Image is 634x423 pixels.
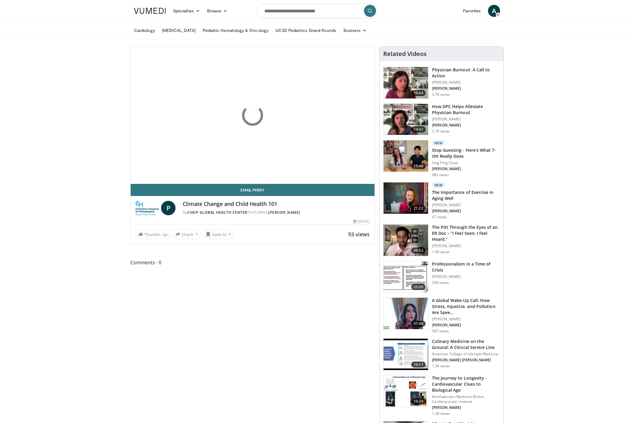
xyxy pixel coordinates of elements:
[384,261,428,293] img: 61bec8e7-4634-419f-929c-a42a8f9497b1.150x105_q85_crop-smart_upscale.jpg
[383,375,500,416] a: 16:39 The Journey to Longevity - Cardiovascular Clues to Biological Age Northwestern Medicine Blu...
[340,24,371,36] a: Business
[488,5,500,17] a: A
[411,90,426,96] span: 19:44
[203,229,234,239] button: Save to
[384,339,428,370] img: 5b1990f6-fde2-4466-b5da-2b547c0fa44f.150x105_q85_crop-smart_upscale.jpg
[432,329,449,334] p: 587 views
[432,394,500,404] p: Northwestern Medicine Bluhm Cardiovascular Institute
[432,182,445,188] p: New
[383,182,500,219] a: 21:22 New The Importance of Exercise in Aging Well [PERSON_NAME] [PERSON_NAME] 47 views
[411,163,426,169] span: 15:48
[432,261,500,273] h3: Professionalism in a Time of Crisis
[158,24,199,36] a: [MEDICAL_DATA]
[432,86,500,91] p: [PERSON_NAME]
[384,182,428,214] img: d288e91f-868e-4518-b99c-ec331a88479d.150x105_q85_crop-smart_upscale.jpg
[432,224,500,242] h3: The Pitt Through the Eyes of an ER Doc – “I Feel Seen; I Feel Heard.”
[432,215,447,219] p: 47 views
[130,24,158,36] a: Cardiology
[432,250,450,254] p: 1.6K views
[383,224,500,256] a: 08:53 The Pitt Through the Eyes of an ER Doc – “I Feel Seen; I Feel Heard.” [PERSON_NAME] 1.6K views
[411,398,426,404] span: 16:39
[130,259,375,266] span: Comments 0
[432,411,450,416] p: 1.2K views
[432,203,500,207] p: [PERSON_NAME]
[183,201,369,207] h4: Climate Change and Child Health 101
[432,166,500,171] p: [PERSON_NAME]
[268,210,300,215] a: [PERSON_NAME]
[432,297,500,316] h3: A Global Wake-Up Call: How Stress, Injustice, and Pollution Are Spee…
[272,24,340,36] a: UCSD Pediatrics Grand Rounds
[135,230,170,239] a: Thumbs Up
[173,229,201,239] button: Share
[183,210,369,215] div: By FEATURING
[411,321,426,327] span: 07:48
[432,244,500,248] p: [PERSON_NAME]
[432,274,500,279] p: [PERSON_NAME]
[432,117,500,122] p: [PERSON_NAME]
[432,352,500,356] p: American College of Lifestyle Medicine
[432,405,500,410] p: [PERSON_NAME]
[411,205,426,211] span: 21:22
[348,231,370,238] span: 93 views
[432,173,449,177] p: 983 views
[411,284,426,290] span: 25:26
[432,338,500,350] h3: Culinary Medicine on the Ground: A Clinical Service Line
[383,297,500,334] a: 07:48 A Global Wake-Up Call: How Stress, Injustice, and Pollution Are Spee… [PERSON_NAME] [PERSON...
[131,184,374,196] a: Email Perry
[432,375,500,393] h3: The Journey to Longevity - Cardiovascular Clues to Biological Age
[257,4,377,18] input: Search topics, interventions
[383,140,500,177] a: 15:48 New Stop Guessing - Here’s What 7-OH Really Does Sing Ping Chow [PERSON_NAME] 983 views
[432,92,450,97] p: 3.7K views
[383,67,500,99] a: 19:44 Physician Burnout: A Call to Action [PERSON_NAME] [PERSON_NAME] 3.7K views
[432,323,500,328] p: [PERSON_NAME]
[383,104,500,135] a: 19:42 How DPC Helps Alleviate Physician Burnout [PERSON_NAME] [PERSON_NAME] 2.1K views
[411,126,426,132] span: 19:42
[384,104,428,135] img: 8c03ed1f-ed96-42cb-9200-2a88a5e9b9ab.150x105_q85_crop-smart_upscale.jpg
[411,362,426,368] span: 16:11
[432,147,500,159] h3: Stop Guessing - Here’s What 7-OH Really Does
[134,8,166,14] img: VuMedi Logo
[135,201,159,215] img: CHOP Global Health Center
[459,5,484,17] a: Favorites
[131,47,374,184] video-js: Video Player
[384,67,428,98] img: ae962841-479a-4fc3-abd9-1af602e5c29c.150x105_q85_crop-smart_upscale.jpg
[432,280,449,285] p: 230 views
[383,261,500,293] a: 25:26 Professionalism in a Time of Crisis [PERSON_NAME] 230 views
[432,67,500,79] h3: Physician Burnout: A Call to Action
[169,5,204,17] a: Specialties
[432,104,500,116] h3: How DPC Helps Alleviate Physician Burnout
[432,80,500,85] p: [PERSON_NAME]
[432,129,450,134] p: 2.1K views
[432,123,500,128] p: [PERSON_NAME]
[432,140,445,146] p: New
[353,219,369,224] div: [DATE]
[432,189,500,201] h3: The Importance of Exercise in Aging Well
[432,160,500,165] p: Sing Ping Chow
[187,210,247,215] a: CHOP Global Health Center
[411,247,426,253] span: 08:53
[383,338,500,370] a: 16:11 Culinary Medicine on the Ground: A Clinical Service Line American College of Lifestyle Medi...
[432,209,500,213] p: [PERSON_NAME]
[384,225,428,256] img: deacb99e-802d-4184-8862-86b5a16472a1.150x105_q85_crop-smart_upscale.jpg
[384,375,428,407] img: b5470ce6-7f25-4b38-9b25-310de496d4e1.150x105_q85_crop-smart_upscale.jpg
[384,140,428,172] img: 74f48e99-7be1-4805-91f5-c50674ee60d2.150x105_q85_crop-smart_upscale.jpg
[432,364,450,369] p: 1.3K views
[383,50,427,58] h4: Related Videos
[384,298,428,329] img: f55b0d9e-12ca-41bd-a6f6-05a6197ea844.150x105_q85_crop-smart_upscale.jpg
[161,201,176,215] a: P
[432,358,500,362] p: [PERSON_NAME] [PERSON_NAME]
[199,24,272,36] a: Pediatric Hematology & Oncology
[432,317,500,322] p: [PERSON_NAME]
[204,5,231,17] a: Browse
